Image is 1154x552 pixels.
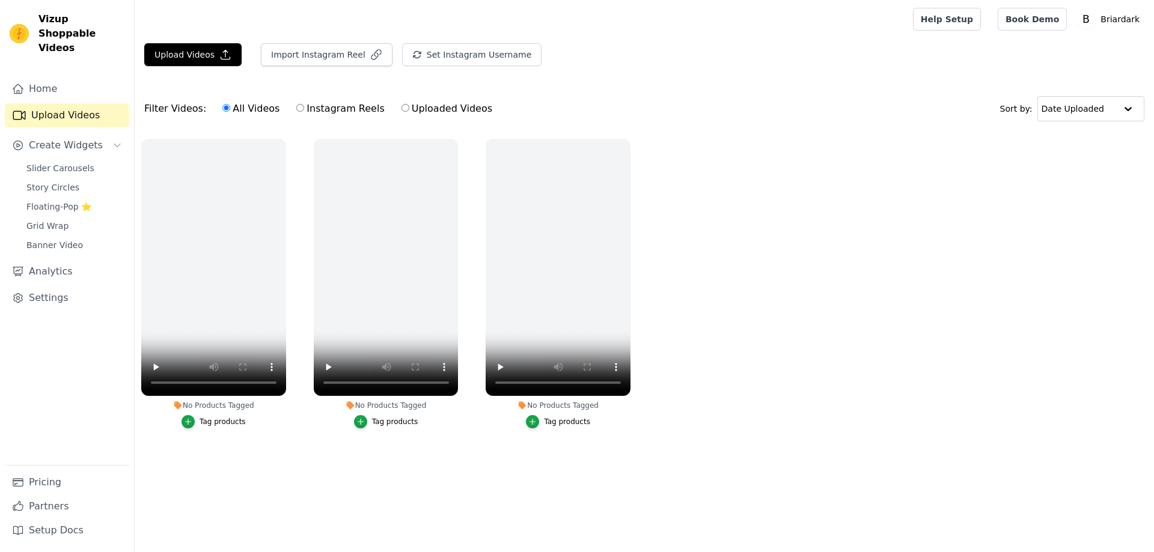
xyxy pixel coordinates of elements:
[5,518,129,542] a: Setup Docs
[5,103,129,127] a: Upload Videos
[222,101,280,117] label: All Videos
[261,43,392,66] button: Import Instagram Reel
[19,179,129,196] a: Story Circles
[402,43,542,66] button: Set Instagram Username
[1076,8,1144,30] button: B Briardark
[29,138,103,153] span: Create Widgets
[182,415,246,428] button: Tag products
[5,494,129,518] a: Partners
[222,104,230,112] input: All Videos
[19,237,129,253] a: Banner Video
[38,12,124,55] span: Vizup Shoppable Videos
[486,401,630,410] div: No Products Tagged
[913,8,981,31] a: Help Setup
[5,470,129,494] a: Pricing
[1096,8,1144,30] p: Briardark
[26,181,79,193] span: Story Circles
[5,77,129,101] a: Home
[26,239,83,251] span: Banner Video
[141,401,286,410] div: No Products Tagged
[19,160,129,177] a: Slider Carousels
[26,162,94,174] span: Slider Carousels
[26,201,91,213] span: Floating-Pop ⭐
[401,104,409,112] input: Uploaded Videos
[144,95,499,123] div: Filter Videos:
[401,101,493,117] label: Uploaded Videos
[296,104,304,112] input: Instagram Reels
[10,24,29,43] img: Vizup
[544,417,590,426] div: Tag products
[5,259,129,284] a: Analytics
[26,220,69,232] span: Grid Wrap
[296,101,385,117] label: Instagram Reels
[372,417,418,426] div: Tag products
[314,401,459,410] div: No Products Tagged
[1082,13,1090,25] text: B
[19,217,129,234] a: Grid Wrap
[200,417,246,426] div: Tag products
[998,8,1067,31] a: Book Demo
[19,198,129,215] a: Floating-Pop ⭐
[5,286,129,310] a: Settings
[354,415,418,428] button: Tag products
[144,43,242,66] button: Upload Videos
[1000,96,1145,121] div: Sort by:
[5,133,129,157] button: Create Widgets
[526,415,590,428] button: Tag products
